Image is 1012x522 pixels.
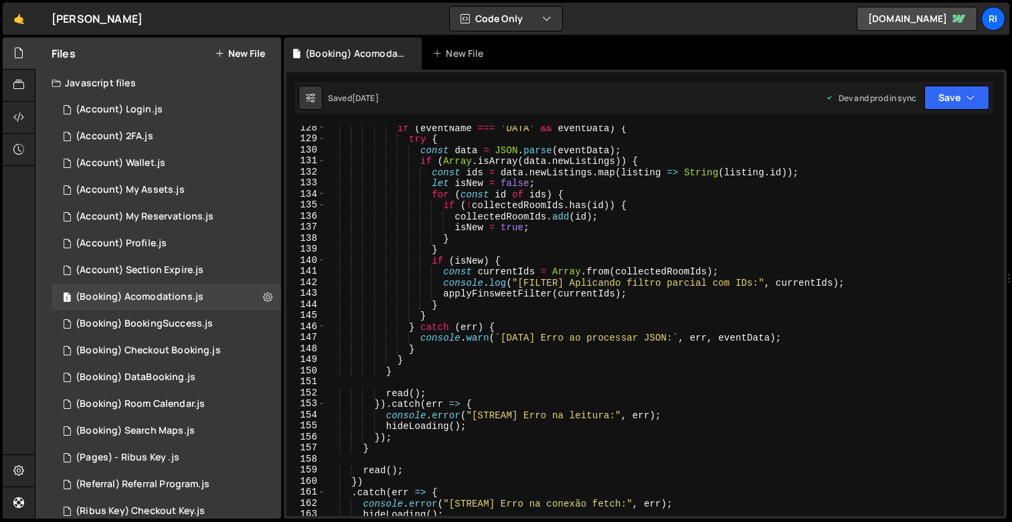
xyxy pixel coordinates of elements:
[286,509,326,520] div: 163
[52,311,281,337] div: 16291/44038.js
[450,7,562,31] button: Code Only
[328,92,379,104] div: Saved
[286,145,326,156] div: 130
[286,321,326,333] div: 146
[76,371,195,383] div: (Booking) DataBooking.js
[286,354,326,365] div: 149
[286,343,326,355] div: 148
[286,177,326,189] div: 133
[52,418,281,444] div: 16291/44046.js
[52,11,143,27] div: [PERSON_NAME]
[286,299,326,311] div: 144
[286,365,326,377] div: 150
[305,47,406,60] div: (Booking) Acomodations.js
[63,293,71,304] span: 1
[76,211,214,223] div: (Account) My Reservations.js
[286,487,326,498] div: 161
[52,337,281,364] div: 16291/44039.js
[52,471,281,498] div: 16291/44049.js
[52,96,281,123] div: 16291/44358.js
[981,7,1005,31] a: Ri
[35,70,281,96] div: Javascript files
[215,48,265,59] button: New File
[52,177,281,203] div: 16291/44035.js
[286,398,326,410] div: 153
[76,157,165,169] div: (Account) Wallet.js
[352,92,379,104] div: [DATE]
[286,211,326,222] div: 136
[286,476,326,487] div: 160
[286,332,326,343] div: 147
[52,444,281,471] div: 16291/44047.js
[52,150,281,177] div: 16291/44384.js
[76,238,167,250] div: (Account) Profile.js
[76,398,205,410] div: (Booking) Room Calendar.js
[286,288,326,299] div: 143
[76,130,153,143] div: (Account) 2FA.js
[52,364,281,391] div: 16291/44040.js
[286,222,326,233] div: 137
[286,199,326,211] div: 135
[52,123,281,150] div: 16291/44034.js
[76,478,209,491] div: (Referral) Referral Program.js
[52,46,76,61] h2: Files
[52,391,281,418] div: 16291/44045.js
[3,3,35,35] a: 🤙
[76,318,213,330] div: (Booking) BookingSuccess.js
[286,464,326,476] div: 159
[286,387,326,399] div: 152
[52,284,281,311] div: 16291/44037.js
[76,104,163,116] div: (Account) Login.js
[286,155,326,167] div: 131
[286,122,326,134] div: 128
[76,184,185,196] div: (Account) My Assets.js
[857,7,977,31] a: [DOMAIN_NAME]
[286,410,326,421] div: 154
[286,233,326,244] div: 138
[76,264,203,276] div: (Account) Section Expire.js
[52,230,281,257] div: 16291/43983.js
[286,277,326,288] div: 142
[825,92,916,104] div: Dev and prod in sync
[286,454,326,465] div: 158
[286,255,326,266] div: 140
[286,266,326,277] div: 141
[52,257,281,284] div: 16291/43984.js
[286,189,326,200] div: 134
[432,47,489,60] div: New File
[286,310,326,321] div: 145
[76,345,221,357] div: (Booking) Checkout Booking.js
[924,86,989,110] button: Save
[286,244,326,255] div: 139
[286,376,326,387] div: 151
[286,442,326,454] div: 157
[76,425,195,437] div: (Booking) Search Maps.js
[76,505,205,517] div: (Ribus Key) Checkout Key.js
[76,291,203,303] div: (Booking) Acomodations.js
[286,167,326,178] div: 132
[286,432,326,443] div: 156
[286,420,326,432] div: 155
[286,498,326,509] div: 162
[286,133,326,145] div: 129
[52,203,281,230] div: 16291/44036.js
[76,452,179,464] div: (Pages) - Ribus Key .js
